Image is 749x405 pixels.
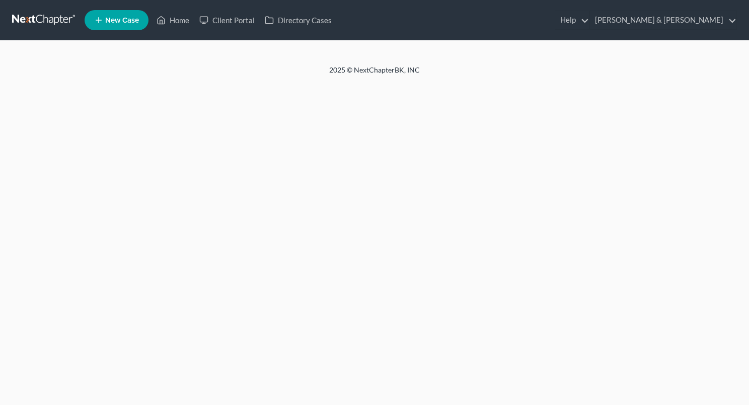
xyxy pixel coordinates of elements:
new-legal-case-button: New Case [85,10,148,30]
a: Home [152,11,194,29]
div: 2025 © NextChapterBK, INC [88,65,661,83]
a: Directory Cases [260,11,337,29]
a: Help [555,11,589,29]
a: [PERSON_NAME] & [PERSON_NAME] [590,11,736,29]
a: Client Portal [194,11,260,29]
